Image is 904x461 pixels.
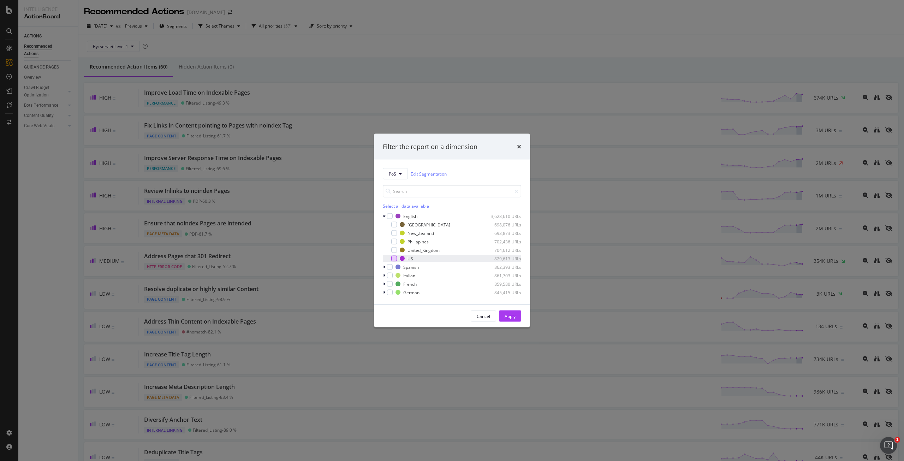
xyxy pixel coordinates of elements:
[517,142,521,151] div: times
[499,311,521,322] button: Apply
[487,264,521,270] div: 862,393 URLs
[487,213,521,219] div: 3,628,610 URLs
[408,255,413,261] div: US
[487,272,521,278] div: 861,703 URLs
[471,311,496,322] button: Cancel
[383,142,477,151] div: Filter the report on a dimension
[477,313,490,319] div: Cancel
[487,221,521,227] div: 698,076 URLs
[408,247,440,253] div: United_Kingdom
[403,281,417,287] div: French
[487,238,521,244] div: 702,436 URLs
[408,221,450,227] div: [GEOGRAPHIC_DATA]
[408,238,429,244] div: Phillapines
[487,289,521,295] div: 845,415 URLs
[408,230,434,236] div: New_Zealand
[383,203,521,209] div: Select all data available
[894,437,900,443] span: 1
[487,247,521,253] div: 704,612 URLs
[374,134,530,327] div: modal
[403,289,420,295] div: German
[880,437,897,454] iframe: Intercom live chat
[389,171,396,177] span: PoS
[505,313,516,319] div: Apply
[487,281,521,287] div: 859,580 URLs
[487,255,521,261] div: 829,613 URLs
[383,168,408,179] button: PoS
[403,272,415,278] div: Italian
[487,230,521,236] div: 693,873 URLs
[403,213,417,219] div: English
[403,264,419,270] div: Spanish
[383,185,521,197] input: Search
[411,170,447,177] a: Edit Segmentation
